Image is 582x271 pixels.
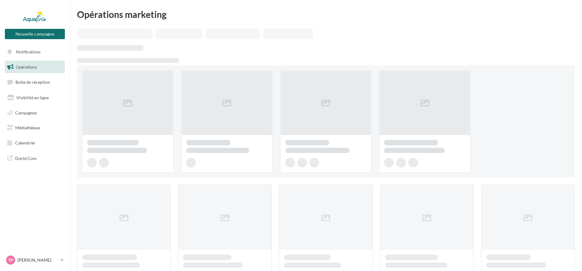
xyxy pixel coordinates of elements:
[16,64,37,69] span: Opérations
[4,137,66,149] a: Calendrier
[4,61,66,73] a: Opérations
[4,107,66,119] a: Campagnes
[4,121,66,134] a: Médiathèque
[15,154,37,162] span: Docto'Com
[5,254,65,266] a: TP [PERSON_NAME]
[8,257,13,263] span: TP
[4,152,66,164] a: Docto'Com
[18,257,58,263] p: [PERSON_NAME]
[15,110,37,115] span: Campagnes
[16,49,41,54] span: Notifications
[16,95,49,100] span: Visibilité en ligne
[77,10,575,19] div: Opérations marketing
[15,80,50,85] span: Boîte de réception
[4,46,64,58] button: Notifications
[5,29,65,39] button: Nouvelle campagne
[15,125,40,130] span: Médiathèque
[4,76,66,89] a: Boîte de réception
[4,91,66,104] a: Visibilité en ligne
[15,140,35,145] span: Calendrier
